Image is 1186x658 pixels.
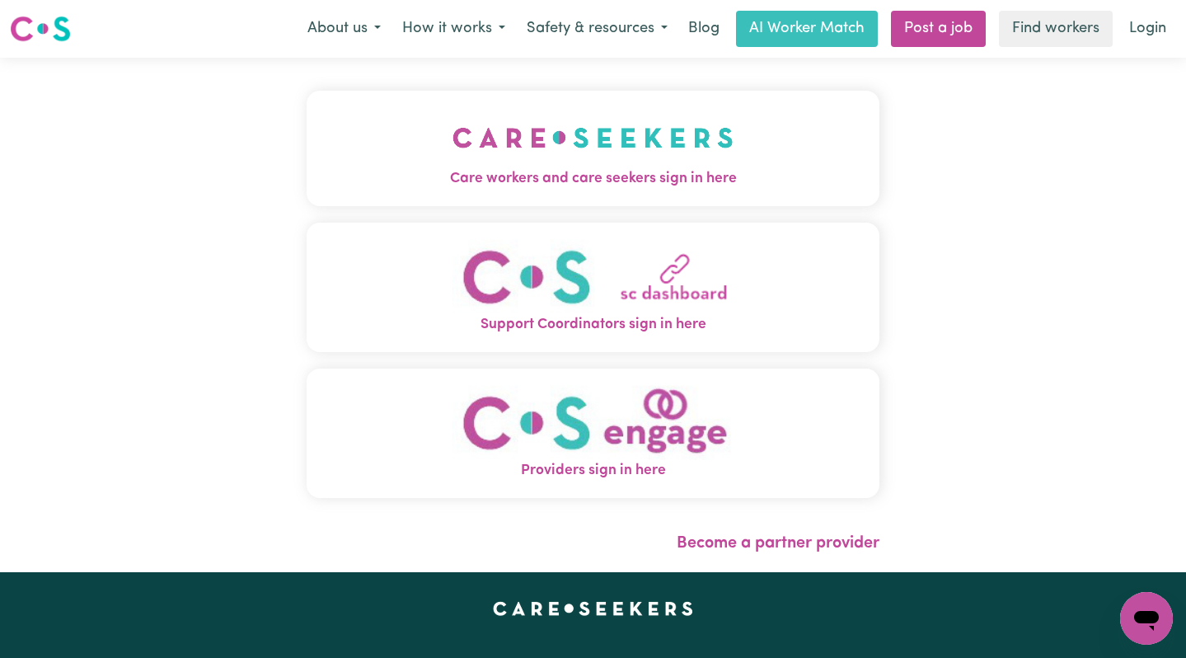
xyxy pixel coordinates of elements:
[307,460,880,482] span: Providers sign in here
[10,10,71,48] a: Careseekers logo
[391,12,516,46] button: How it works
[493,602,693,615] a: Careseekers home page
[307,91,880,206] button: Care workers and care seekers sign in here
[516,12,678,46] button: Safety & resources
[297,12,391,46] button: About us
[307,314,880,336] span: Support Coordinators sign in here
[891,11,986,47] a: Post a job
[1120,592,1173,645] iframe: Button to launch messaging window
[307,168,880,190] span: Care workers and care seekers sign in here
[677,535,879,552] a: Become a partner provider
[307,223,880,352] button: Support Coordinators sign in here
[10,14,71,44] img: Careseekers logo
[1119,11,1176,47] a: Login
[999,11,1113,47] a: Find workers
[307,369,880,498] button: Providers sign in here
[736,11,878,47] a: AI Worker Match
[678,11,729,47] a: Blog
